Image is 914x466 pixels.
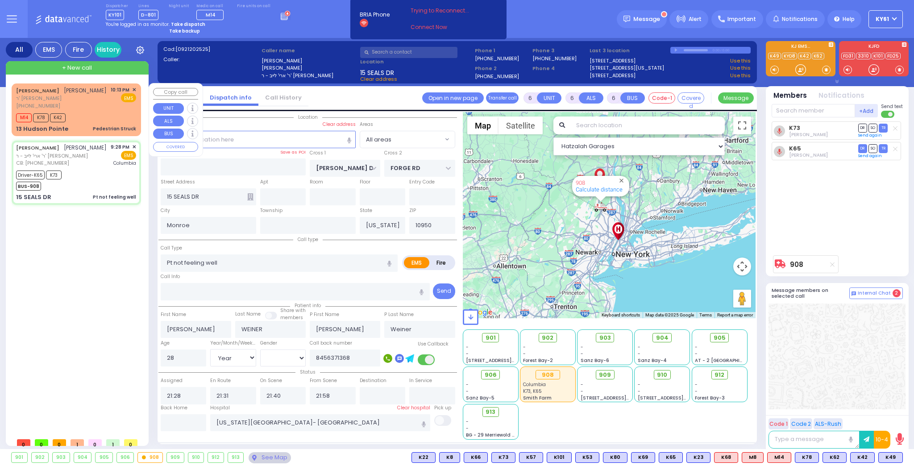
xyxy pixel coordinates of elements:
[466,425,469,432] span: -
[812,53,824,59] a: K62
[850,452,875,463] div: BLS
[138,453,162,462] div: 908
[106,4,128,9] label: Dispatcher
[360,131,455,148] span: All areas
[485,370,497,379] span: 906
[138,10,158,20] span: D-801
[280,314,303,321] span: members
[843,15,855,23] span: Help
[730,64,751,72] a: Use this
[638,357,667,364] span: Sanz Bay-4
[262,57,357,65] label: [PERSON_NAME]
[594,201,607,212] div: 908
[360,58,472,66] label: Location
[475,47,529,54] span: Phone 1
[718,92,754,104] button: Message
[310,150,326,157] label: Cross 1
[411,23,481,31] a: Connect Now
[16,102,60,109] span: [PHONE_NUMBER]
[868,144,877,153] span: SO
[434,404,451,412] label: Pick up
[519,452,543,463] div: BLS
[360,68,394,75] span: 15 SEALS DR
[422,92,484,104] a: Open in new page
[96,453,112,462] div: 905
[576,186,623,193] a: Calculate distance
[418,341,449,348] label: Use Callback
[121,151,136,160] span: EMS
[523,395,552,401] span: Smith Farm
[789,131,828,138] span: Pinchas Braun
[210,414,430,431] input: Search hospital
[171,21,205,28] strong: Take dispatch
[466,357,550,364] span: [STREET_ADDRESS][PERSON_NAME]
[715,370,724,379] span: 912
[879,144,888,153] span: TR
[581,381,583,388] span: -
[465,307,494,318] img: Google
[881,110,895,119] label: Turn off text
[767,452,791,463] div: M14
[798,53,811,59] a: K42
[686,452,710,463] div: BLS
[467,116,499,134] button: Show street map
[16,171,45,179] span: Driver-K65
[404,257,430,268] label: EMS
[50,113,66,122] span: K42
[93,194,136,200] div: Pt not feeling well
[111,87,129,93] span: 10:13 PM
[536,370,560,380] div: 908
[795,452,819,463] div: K78
[656,333,669,342] span: 904
[789,125,800,131] a: K73
[360,11,390,19] span: BRIA Phone
[590,57,636,65] a: [STREET_ADDRESS]
[466,388,469,395] span: -
[262,47,357,54] label: Caller name
[169,4,189,9] label: Night unit
[163,46,259,53] label: Cad:
[532,65,587,72] span: Phone 4
[592,163,607,190] div: SHIMON JOEL WEINER
[411,7,481,15] span: Trying to Reconnect...
[161,273,180,280] label: Call Info
[464,452,488,463] div: K66
[782,15,818,23] span: Notifications
[88,439,102,446] span: 0
[262,72,357,79] label: ר' ארי' לייב - ר' [PERSON_NAME]
[411,452,436,463] div: K22
[858,133,882,138] a: Send again
[850,452,875,463] div: K42
[648,92,675,104] button: Code-1
[714,452,738,463] div: K68
[575,452,599,463] div: K53
[65,42,92,58] div: Fire
[12,453,27,462] div: 901
[733,116,751,134] button: Toggle fullscreen view
[638,344,640,350] span: -
[885,53,901,59] a: FD25
[33,113,49,122] span: K78
[32,453,49,462] div: 902
[631,452,655,463] div: BLS
[106,21,170,28] span: You're logged in as monitor.
[789,145,801,152] a: K65
[465,307,494,318] a: Open this area in Google Maps (opens a new window)
[766,44,835,50] label: KJ EMS...
[228,453,244,462] div: 913
[16,159,69,166] span: CB: [PHONE_NUMBER]
[617,176,626,185] button: Close
[768,53,781,59] a: K49
[814,418,843,429] button: ALS-Rush
[294,114,322,121] span: Location
[169,28,200,34] strong: Take backup
[161,340,170,347] label: Age
[106,10,124,20] span: KY101
[196,4,227,9] label: Medic on call
[16,182,41,191] span: BUS-908
[590,64,664,72] a: [STREET_ADDRESS][US_STATE]
[677,92,704,104] button: Covered
[876,15,889,23] span: KY61
[210,377,231,384] label: En Route
[868,10,903,28] button: KY61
